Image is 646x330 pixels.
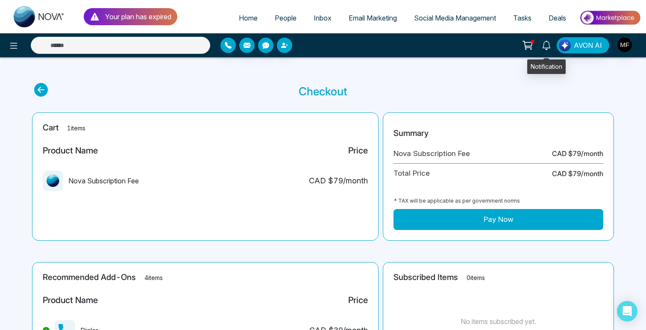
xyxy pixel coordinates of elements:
div: Nova Subscription Fee [43,171,139,191]
div: Price [348,294,368,306]
div: Product Name [43,144,98,157]
div: * TAX will be applicable as per government norms [393,197,520,205]
span: Tasks [513,14,531,22]
span: Home [239,14,258,22]
p: Your plan has expired [105,12,171,22]
img: Lead Flow [559,39,571,51]
div: CAD $ 79 /month [552,168,603,179]
a: Social Media Management [405,10,505,26]
button: Pay Now [393,209,603,230]
img: Nova CRM Logo [14,6,65,27]
h2: Recommended Add-Ons [43,273,368,283]
span: People [275,14,297,22]
div: CAD $ 79 /month [309,175,368,186]
img: User Avatar [617,38,632,52]
span: AVON AI [574,40,602,50]
div: Open Intercom Messenger [617,301,637,321]
p: No items subscribed yet. [461,316,536,327]
p: Checkout [299,83,347,100]
div: Price [348,144,368,157]
div: Notification [527,59,566,74]
span: Inbox [314,14,332,22]
img: missing [47,174,59,187]
a: Inbox [305,10,340,26]
span: 4 items [144,274,163,281]
div: Total Price [393,168,430,179]
span: Deals [549,14,566,22]
img: Market-place.gif [579,8,641,27]
div: CAD $ 79 /month [552,148,603,159]
a: Tasks [505,10,540,26]
h2: Cart [43,123,368,133]
span: 1 items [67,124,85,132]
div: Nova Subscription Fee [393,148,470,159]
h2: Subscribed Items [393,273,603,283]
p: Summary [393,127,429,140]
span: Email Marketing [349,14,397,22]
button: AVON AI [557,37,609,53]
div: Product Name [43,294,98,306]
a: Home [230,10,266,26]
a: People [266,10,305,26]
a: Email Marketing [340,10,405,26]
span: 0 items [467,274,485,281]
span: Social Media Management [414,14,496,22]
a: Deals [540,10,575,26]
